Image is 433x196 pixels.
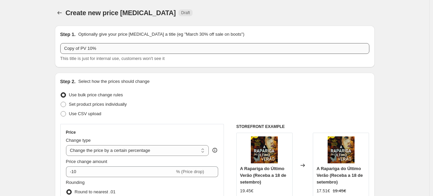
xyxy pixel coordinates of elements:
input: 30% off holiday sale [60,43,369,54]
span: Draft [181,10,190,15]
span: Price change amount [66,159,107,164]
div: 19.45€ [240,188,254,194]
strike: 19.45€ [333,188,346,194]
span: Round to nearest .01 [75,189,115,194]
h2: Step 2. [60,78,76,85]
span: Set product prices individually [69,102,127,107]
h6: STOREFRONT EXAMPLE [236,124,369,129]
h3: Price [66,130,76,135]
span: Rounding [66,180,85,185]
span: A Rapariga do Último Verão (Receba a 18 de setembro) [317,166,363,185]
h2: Step 1. [60,31,76,38]
div: 17.51€ [317,188,330,194]
div: help [211,147,218,154]
img: a-rapariga-do-ultimo-verao-receba-a-18-de-setembro-2092012_80x.jpg [251,136,278,163]
span: Use bulk price change rules [69,92,123,97]
span: This title is just for internal use, customers won't see it [60,56,165,61]
span: Change type [66,138,91,143]
p: Select how the prices should change [78,78,149,85]
img: a-rapariga-do-ultimo-verao-receba-a-18-de-setembro-2092012_80x.jpg [328,136,355,163]
span: Use CSV upload [69,111,101,116]
input: -15 [66,166,175,177]
p: Optionally give your price [MEDICAL_DATA] a title (eg "March 30% off sale on boots") [78,31,244,38]
span: A Rapariga do Último Verão (Receba a 18 de setembro) [240,166,286,185]
span: Create new price [MEDICAL_DATA] [66,9,176,17]
button: Price change jobs [55,8,64,18]
span: % (Price drop) [176,169,204,174]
